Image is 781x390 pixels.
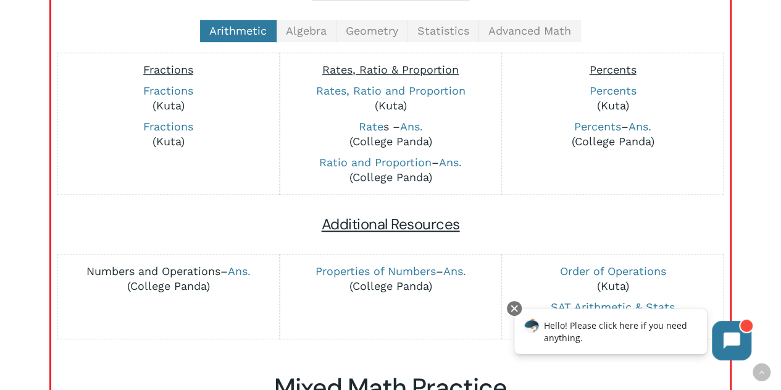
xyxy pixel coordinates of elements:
span: Arithmetic [209,24,267,37]
p: (Kuta) [64,119,273,149]
a: Percents [589,84,636,97]
p: (Kuta) [508,83,717,113]
a: Ans. [439,156,462,169]
span: Statistics [417,24,469,37]
span: Algebra [286,24,327,37]
span: Additional Resources [322,214,460,234]
a: Advanced Math [479,20,581,42]
a: Ans. [443,265,466,278]
p: (Kuta) [64,83,273,113]
a: Order of Operations [559,265,666,278]
a: Arithmetic [200,20,277,42]
a: Ans. [228,265,251,278]
span: Geometry [346,24,398,37]
a: Properties of Numbers [315,265,436,278]
span: Percents [589,63,636,76]
p: – (College Panda) [286,264,495,294]
a: Fractions [143,84,193,97]
span: Fractions [143,63,193,76]
span: Advanced Math [488,24,571,37]
a: Percents [574,120,621,133]
p: – (College Panda) [508,119,717,149]
span: Rates, Ratio & Proportion [322,63,459,76]
iframe: Chatbot [501,299,764,373]
a: Rate [359,120,383,133]
a: Statistics [408,20,479,42]
a: Ans. [629,120,651,133]
p: (Kuta) [508,264,717,294]
a: Algebra [277,20,336,42]
p: s – (College Panda) [286,119,495,149]
p: – (College Panda) [286,155,495,185]
a: Ratio and Proportion [319,156,432,169]
p: – (College Panda) [64,264,273,294]
p: (Kuta) [286,83,495,113]
a: Ans. [400,120,423,133]
a: Numbers and Operations [86,265,220,278]
a: Fractions [143,120,193,133]
a: Geometry [336,20,408,42]
a: Rates, Ratio and Proportion [316,84,466,97]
